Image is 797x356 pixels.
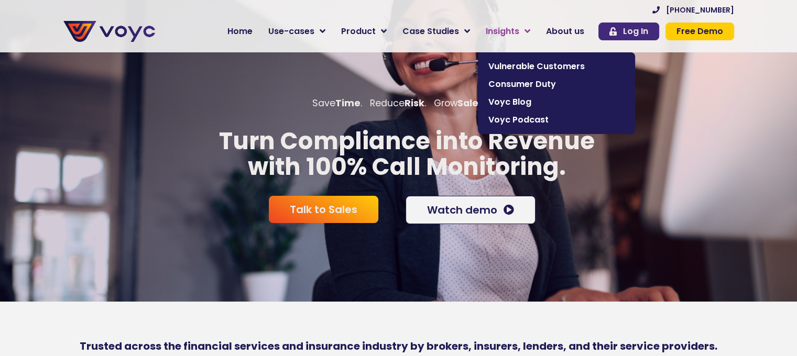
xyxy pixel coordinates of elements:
span: Consumer Duty [488,78,625,91]
span: About us [546,25,584,38]
span: Watch demo [427,205,497,215]
a: Log In [598,23,659,40]
span: Talk to Sales [290,204,357,215]
a: Product [333,21,395,42]
span: Insights [486,25,519,38]
b: Time [335,97,361,109]
span: Case Studies [402,25,459,38]
a: Case Studies [395,21,478,42]
a: Voyc Podcast [483,111,630,129]
a: Voyc Blog [483,93,630,111]
span: Product [341,25,376,38]
a: Free Demo [665,23,734,40]
span: Free Demo [676,27,723,36]
a: Use-cases [260,21,333,42]
span: Log In [623,27,648,36]
b: Sales [457,97,484,109]
a: Vulnerable Customers [483,58,630,75]
span: Voyc Blog [488,96,625,108]
a: Home [220,21,260,42]
span: Use-cases [268,25,314,38]
span: Vulnerable Customers [488,60,625,73]
span: Home [227,25,253,38]
b: Risk [405,97,424,109]
a: Talk to Sales [269,196,378,223]
a: Insights [478,21,538,42]
a: [PHONE_NUMBER] [652,6,734,14]
a: Consumer Duty [483,75,630,93]
b: Trusted across the financial services and insurance industry by brokers, insurers, lenders, and t... [80,339,717,353]
span: Voyc Podcast [488,114,625,126]
a: About us [538,21,592,42]
span: [PHONE_NUMBER] [666,6,734,14]
img: voyc-full-logo [63,21,155,42]
a: Watch demo [406,196,536,224]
